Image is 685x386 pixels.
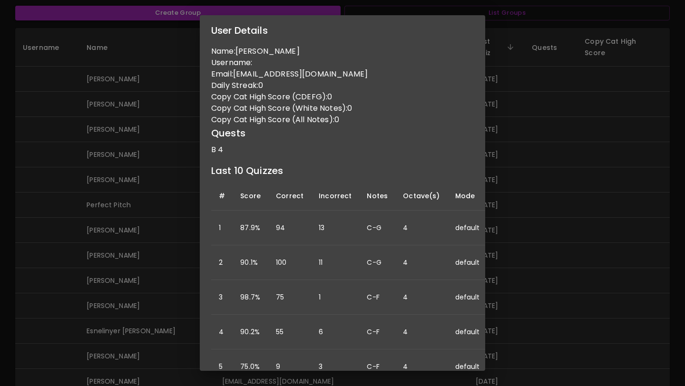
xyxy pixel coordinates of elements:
[233,315,268,349] td: 90.2%
[268,315,311,349] td: 55
[268,349,311,384] td: 9
[395,245,447,280] td: 4
[211,91,474,103] p: Copy Cat High Score (CDEFG): 0
[311,349,359,384] td: 3
[448,315,488,349] td: default
[359,315,395,349] td: C-F
[233,349,268,384] td: 75.0%
[233,245,268,280] td: 90.1%
[311,182,359,211] th: Incorrect
[359,182,395,211] th: Notes
[233,182,268,211] th: Score
[200,15,485,46] h2: User Details
[211,211,233,245] td: 1
[359,280,395,315] td: C-F
[395,280,447,315] td: 4
[233,280,268,315] td: 98.7%
[311,245,359,280] td: 11
[268,211,311,245] td: 94
[268,245,311,280] td: 100
[211,125,474,141] h6: Quests
[311,211,359,245] td: 13
[359,349,395,384] td: C-F
[233,211,268,245] td: 87.9%
[211,114,474,125] p: Copy Cat High Score (All Notes): 0
[395,211,447,245] td: 4
[211,163,474,178] h6: Last 10 Quizzes
[211,315,233,349] td: 4
[395,315,447,349] td: 4
[395,349,447,384] td: 4
[311,280,359,315] td: 1
[448,245,488,280] td: default
[311,315,359,349] td: 6
[211,245,233,280] td: 2
[395,182,447,211] th: Octave(s)
[359,211,395,245] td: C-G
[211,103,474,114] p: Copy Cat High Score (White Notes): 0
[211,349,233,384] td: 5
[211,57,474,68] p: Username:
[211,280,233,315] td: 3
[268,280,311,315] td: 75
[268,182,311,211] th: Correct
[211,68,474,80] p: Email: [EMAIL_ADDRESS][DOMAIN_NAME]
[211,182,233,211] th: #
[211,80,474,91] p: Daily Streak: 0
[211,46,474,57] p: Name: [PERSON_NAME]
[448,182,488,211] th: Mode
[448,211,488,245] td: default
[448,280,488,315] td: default
[448,349,488,384] td: default
[359,245,395,280] td: C-G
[211,144,474,155] p: B 4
